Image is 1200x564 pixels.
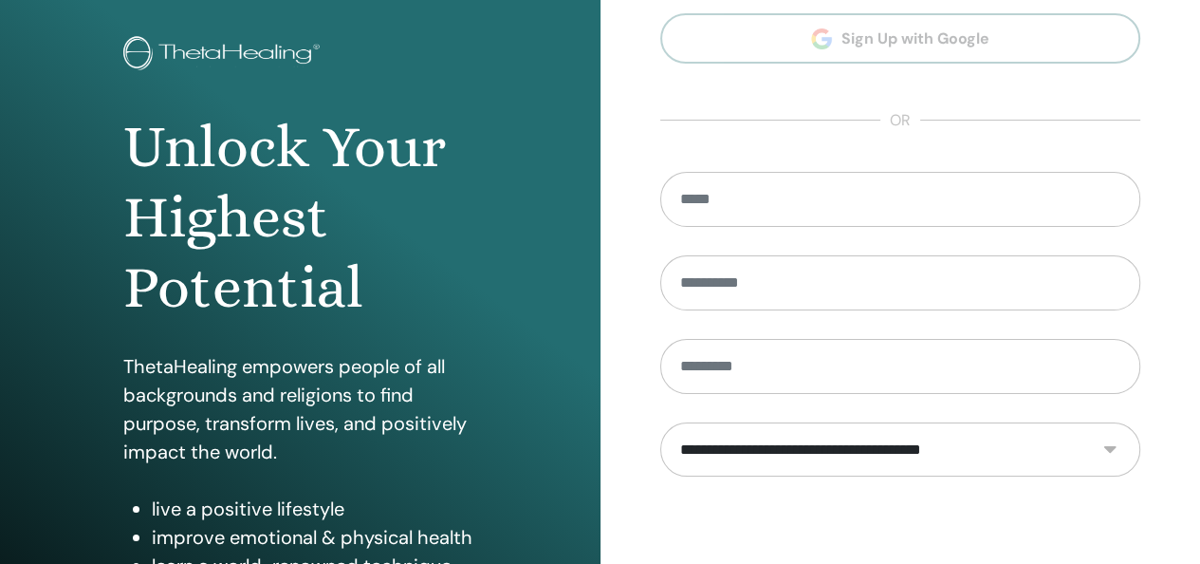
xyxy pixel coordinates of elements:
span: or [880,109,920,132]
li: live a positive lifestyle [152,495,476,523]
li: improve emotional & physical health [152,523,476,552]
p: ThetaHealing empowers people of all backgrounds and religions to find purpose, transform lives, a... [123,352,476,466]
h1: Unlock Your Highest Potential [123,112,476,324]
